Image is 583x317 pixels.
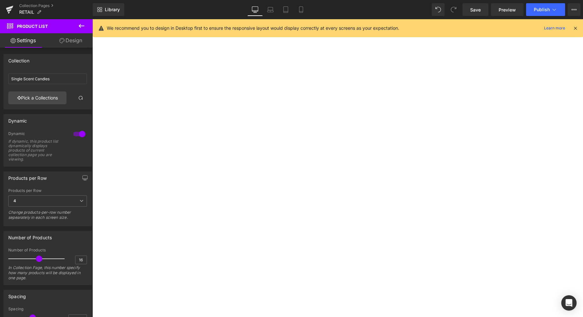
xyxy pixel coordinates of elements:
div: Products per Row [8,172,47,181]
a: Learn more [541,24,568,32]
button: More [568,3,580,16]
div: Number of Products [8,248,87,252]
a: Design [48,33,94,48]
a: Collection Pages [19,3,93,8]
div: Spacing [8,307,87,311]
span: Library [105,7,120,12]
div: Dynamic [8,131,67,138]
a: Laptop [263,3,278,16]
div: Number of Products [8,231,52,240]
a: Tablet [278,3,293,16]
a: Desktop [247,3,263,16]
span: Save [470,6,481,13]
span: Publish [534,7,550,12]
div: If dynamic, this product list dynamically displays products of current collection page you are vi... [8,139,66,162]
button: Redo [447,3,460,16]
div: In Collection Page, this number specify how many products will be displayed in one page. [8,265,87,285]
div: Spacing [8,290,26,299]
div: Open Intercom Messenger [561,295,577,311]
b: 4 [13,198,16,203]
span: Preview [499,6,516,13]
div: Collection [8,54,29,63]
button: Publish [526,3,565,16]
a: New Library [93,3,124,16]
a: Mobile [293,3,309,16]
div: Dynamic [8,115,27,123]
button: Undo [432,3,445,16]
span: RETAIL [19,10,34,15]
a: Preview [491,3,524,16]
span: Product List [17,24,48,29]
div: Products per Row [8,188,87,193]
p: We recommend you to design in Desktop first to ensure the responsive layout would display correct... [107,25,399,32]
div: Change products-per-row number sepearately in each screen size. [8,210,87,224]
a: Pick a Collections [8,91,66,104]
